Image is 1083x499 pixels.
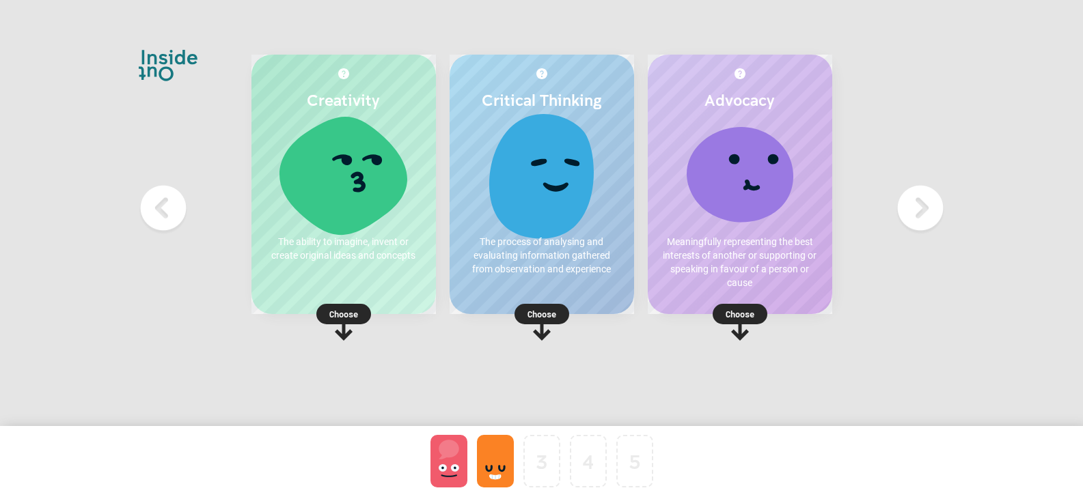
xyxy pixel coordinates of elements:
[265,90,422,109] h2: Creativity
[463,235,620,276] p: The process of analysing and evaluating information gathered from observation and experience
[450,307,634,321] p: Choose
[661,90,819,109] h2: Advocacy
[735,68,745,79] img: More about Advocacy
[338,68,349,79] img: More about Creativity
[648,307,832,321] p: Choose
[251,307,436,321] p: Choose
[661,235,819,289] p: Meaningfully representing the best interests of another or supporting or speaking in favour of a ...
[136,181,191,236] img: Previous
[893,181,948,236] img: Next
[536,68,547,79] img: More about Critical Thinking
[463,90,620,109] h2: Critical Thinking
[265,235,422,262] p: The ability to imagine, invent or create original ideas and concepts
